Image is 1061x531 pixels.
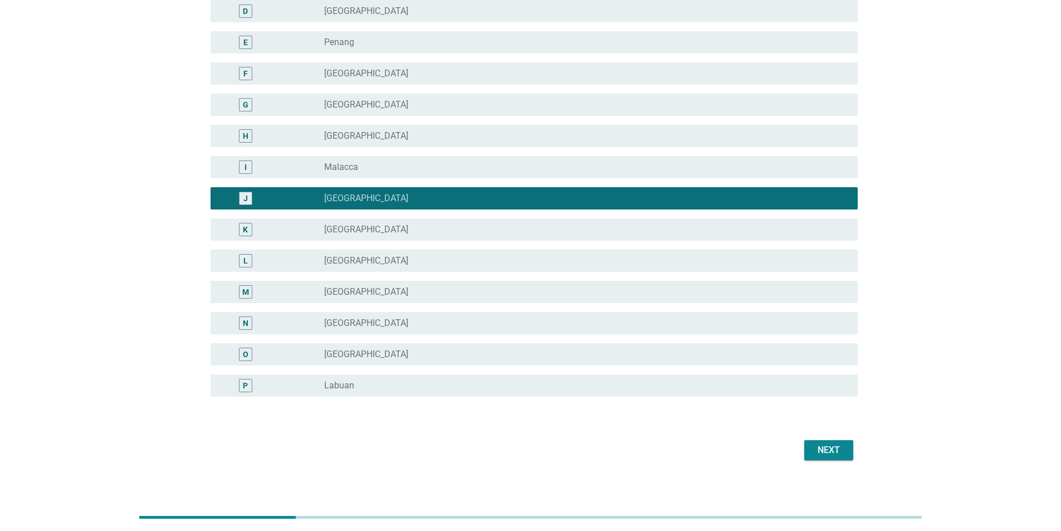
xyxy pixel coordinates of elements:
label: [GEOGRAPHIC_DATA] [324,224,408,235]
label: [GEOGRAPHIC_DATA] [324,99,408,110]
div: L [243,255,248,266]
label: Penang [324,37,354,48]
div: J [243,192,248,204]
label: [GEOGRAPHIC_DATA] [324,68,408,79]
label: [GEOGRAPHIC_DATA] [324,349,408,360]
div: K [243,223,248,235]
div: E [243,36,248,48]
label: [GEOGRAPHIC_DATA] [324,286,408,298]
div: Next [813,444,844,457]
label: [GEOGRAPHIC_DATA] [324,130,408,142]
div: D [243,5,248,17]
label: [GEOGRAPHIC_DATA] [324,318,408,329]
button: Next [804,440,853,460]
div: N [243,317,248,329]
div: H [243,130,248,142]
label: Malacca [324,162,358,173]
div: O [243,348,248,360]
div: G [243,99,248,110]
div: F [243,67,248,79]
label: [GEOGRAPHIC_DATA] [324,6,408,17]
label: Labuan [324,380,354,391]
label: [GEOGRAPHIC_DATA] [324,255,408,266]
label: [GEOGRAPHIC_DATA] [324,193,408,204]
div: P [243,379,248,391]
div: M [242,286,249,298]
div: I [245,161,247,173]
